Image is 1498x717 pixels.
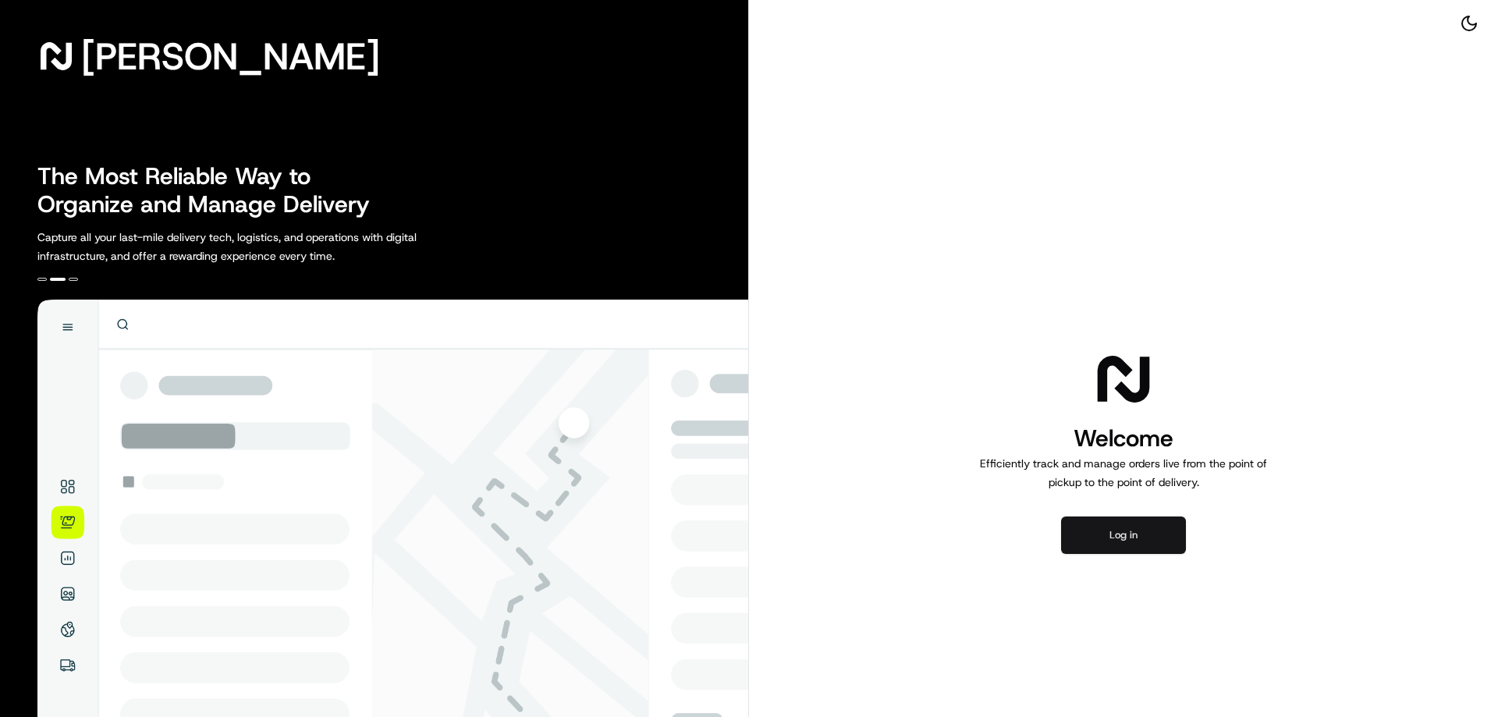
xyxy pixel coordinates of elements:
p: Efficiently track and manage orders live from the point of pickup to the point of delivery. [974,454,1273,492]
button: Log in [1061,516,1186,554]
h1: Welcome [974,423,1273,454]
h2: The Most Reliable Way to Organize and Manage Delivery [37,162,387,218]
span: [PERSON_NAME] [81,41,380,72]
p: Capture all your last-mile delivery tech, logistics, and operations with digital infrastructure, ... [37,228,487,265]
